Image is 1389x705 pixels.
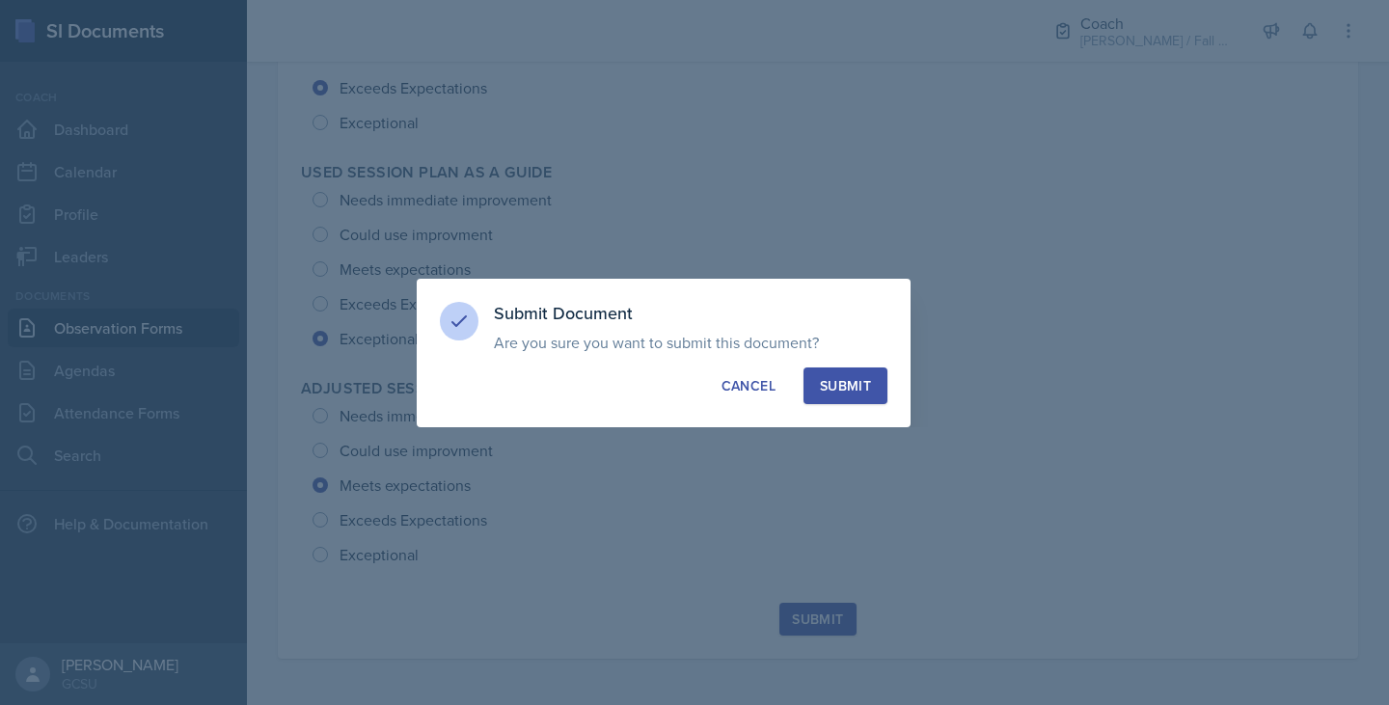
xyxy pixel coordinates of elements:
h3: Submit Document [494,302,887,325]
div: Cancel [722,376,776,395]
div: Submit [820,376,871,395]
p: Are you sure you want to submit this document? [494,333,887,352]
button: Submit [803,367,887,404]
button: Cancel [705,367,792,404]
